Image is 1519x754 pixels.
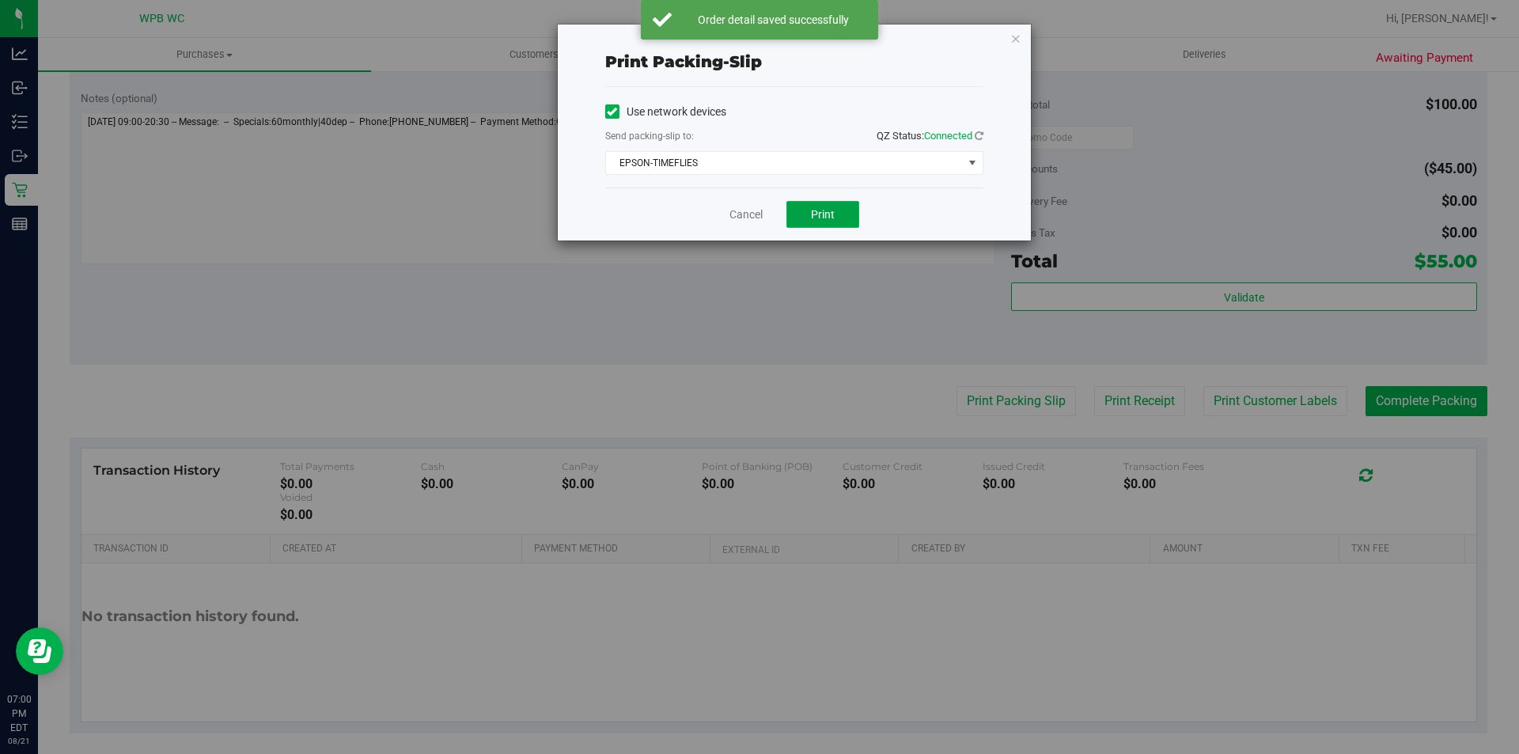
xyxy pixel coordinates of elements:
[16,627,63,675] iframe: Resource center
[605,52,762,71] span: Print packing-slip
[605,129,694,143] label: Send packing-slip to:
[811,208,835,221] span: Print
[680,12,866,28] div: Order detail saved successfully
[962,152,982,174] span: select
[924,130,972,142] span: Connected
[729,206,763,223] a: Cancel
[605,104,726,120] label: Use network devices
[877,130,983,142] span: QZ Status:
[606,152,963,174] span: EPSON-TIMEFLIES
[786,201,859,228] button: Print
